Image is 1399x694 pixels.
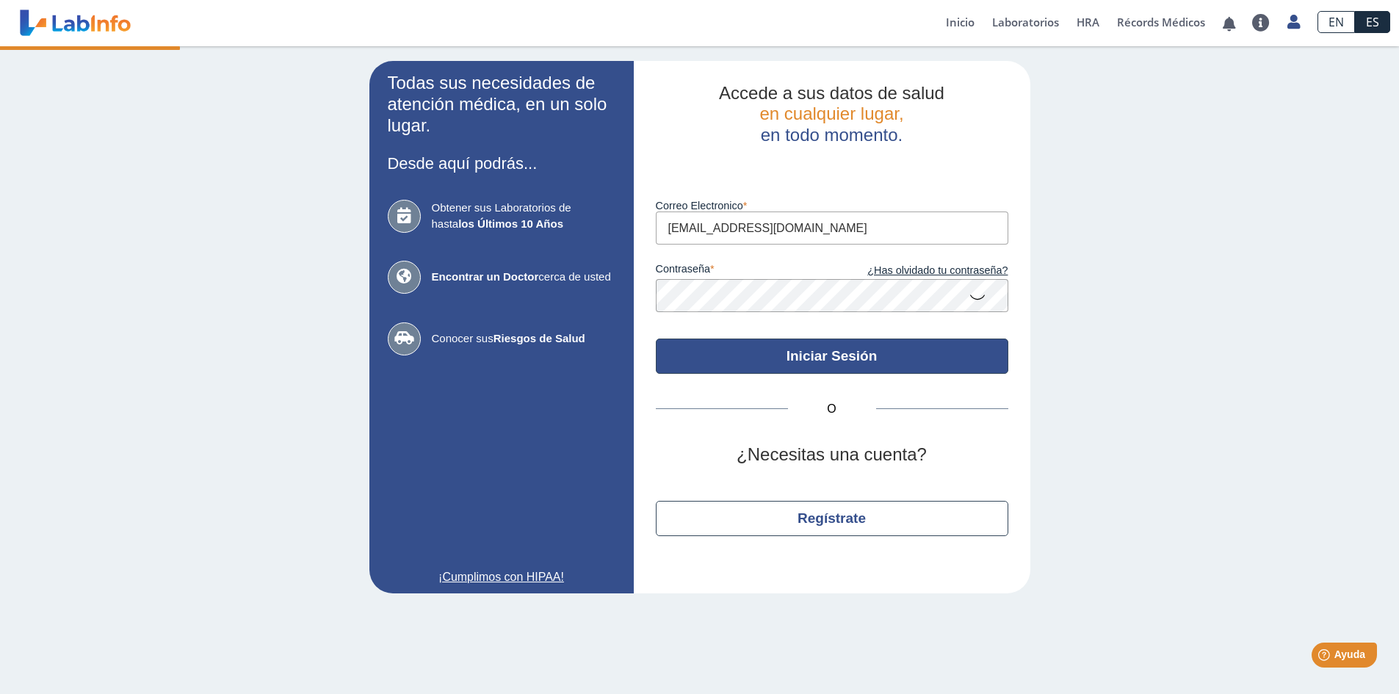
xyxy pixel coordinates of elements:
[388,568,615,586] a: ¡Cumplimos con HIPAA!
[388,73,615,136] h2: Todas sus necesidades de atención médica, en un solo lugar.
[832,263,1008,279] a: ¿Has olvidado tu contraseña?
[458,217,563,230] b: los Últimos 10 Años
[1077,15,1099,29] span: HRA
[1317,11,1355,33] a: EN
[432,269,615,286] span: cerca de usted
[656,501,1008,536] button: Regístrate
[656,339,1008,374] button: Iniciar Sesión
[388,154,615,173] h3: Desde aquí podrás...
[656,200,1008,212] label: Correo Electronico
[494,332,585,344] b: Riesgos de Salud
[656,444,1008,466] h2: ¿Necesitas una cuenta?
[432,330,615,347] span: Conocer sus
[656,263,832,279] label: contraseña
[788,400,876,418] span: O
[432,270,539,283] b: Encontrar un Doctor
[1268,637,1383,678] iframe: Help widget launcher
[719,83,944,103] span: Accede a sus datos de salud
[1355,11,1390,33] a: ES
[761,125,903,145] span: en todo momento.
[759,104,903,123] span: en cualquier lugar,
[432,200,615,233] span: Obtener sus Laboratorios de hasta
